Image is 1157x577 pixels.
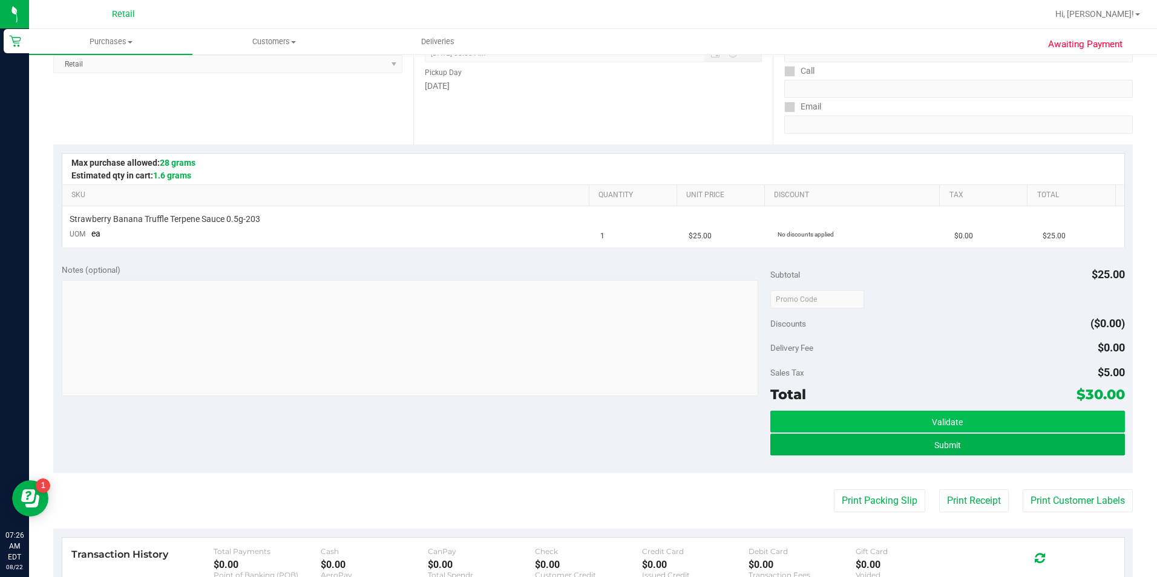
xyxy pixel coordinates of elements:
span: No discounts applied [778,231,834,238]
div: Total Payments [214,547,321,556]
input: Format: (999) 999-9999 [784,80,1133,98]
div: Cash [321,547,428,556]
div: $0.00 [321,559,428,570]
div: $0.00 [214,559,321,570]
div: $0.00 [535,559,642,570]
span: Sales Tax [770,368,804,377]
span: UOM [70,230,85,238]
span: Submit [934,440,961,450]
a: SKU [71,191,584,200]
div: Gift Card [856,547,963,556]
iframe: Resource center [12,480,48,517]
span: $25.00 [689,230,712,242]
iframe: Resource center unread badge [36,478,50,493]
label: Pickup Day [425,67,462,78]
div: Check [535,547,642,556]
span: $30.00 [1077,386,1125,403]
label: Call [784,62,814,80]
div: $0.00 [749,559,856,570]
a: Unit Price [686,191,759,200]
button: Print Packing Slip [834,489,925,512]
span: Strawberry Banana Truffle Terpene Sauce 0.5g-203 [70,214,260,225]
span: $0.00 [1098,341,1125,354]
span: Estimated qty in cart: [71,171,191,180]
span: $25.00 [1043,230,1066,242]
button: Print Customer Labels [1023,489,1133,512]
a: Quantity [598,191,672,200]
span: Purchases [29,36,192,47]
div: $0.00 [856,559,963,570]
a: Purchases [29,29,192,54]
span: $0.00 [954,230,973,242]
p: 07:26 AM EDT [5,530,24,562]
p: 08/22 [5,562,24,572]
span: Validate [932,417,963,427]
button: Print Receipt [939,489,1009,512]
a: Deliveries [356,29,519,54]
span: Subtotal [770,270,800,279]
span: Discounts [770,313,806,334]
div: $0.00 [642,559,749,570]
div: [DATE] [425,80,762,93]
span: Deliveries [405,36,471,47]
span: Hi, [PERSON_NAME]! [1055,9,1134,19]
span: Customers [193,36,355,47]
div: $0.00 [428,559,535,570]
span: $5.00 [1098,366,1125,379]
button: Validate [770,411,1125,432]
a: Total [1037,191,1110,200]
span: Total [770,386,806,403]
inline-svg: Retail [9,35,21,47]
a: Customers [192,29,356,54]
label: Email [784,98,821,116]
span: ($0.00) [1090,317,1125,330]
span: Delivery Fee [770,343,813,353]
span: 28 grams [160,158,195,168]
span: Notes (optional) [62,265,120,275]
a: Tax [949,191,1023,200]
button: Submit [770,434,1125,455]
span: $25.00 [1092,268,1125,281]
span: ea [91,229,100,238]
span: Retail [112,9,135,19]
span: Max purchase allowed: [71,158,195,168]
span: 1.6 grams [153,171,191,180]
div: Debit Card [749,547,856,556]
div: CanPay [428,547,535,556]
span: Awaiting Payment [1048,37,1123,51]
a: Discount [774,191,935,200]
div: Credit Card [642,547,749,556]
span: 1 [600,230,605,242]
input: Promo Code [770,290,864,308]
